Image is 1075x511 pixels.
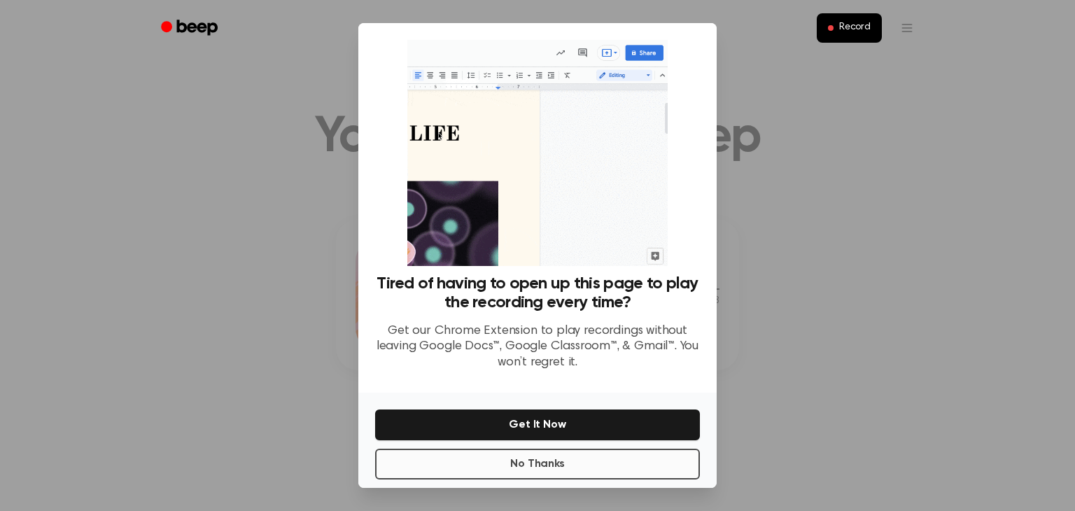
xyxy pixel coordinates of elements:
[375,274,700,312] h3: Tired of having to open up this page to play the recording every time?
[817,13,882,43] button: Record
[375,323,700,371] p: Get our Chrome Extension to play recordings without leaving Google Docs™, Google Classroom™, & Gm...
[151,15,230,42] a: Beep
[375,449,700,479] button: No Thanks
[407,40,667,266] img: Beep extension in action
[375,409,700,440] button: Get It Now
[890,11,924,45] button: Open menu
[839,22,871,34] span: Record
